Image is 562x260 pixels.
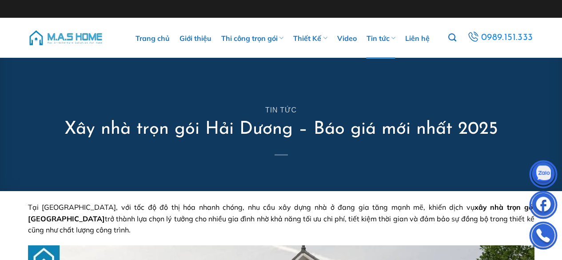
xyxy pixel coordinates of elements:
[530,193,557,219] img: Facebook
[530,162,557,188] img: Zalo
[265,106,297,114] a: Tin tức
[28,203,534,234] span: Tại [GEOGRAPHIC_DATA], với tốc độ đô thị hóa nhanh chóng, nhu cầu xây dựng nhà ở đang gia tăng mạ...
[28,203,534,223] strong: xây nhà trọn gói [GEOGRAPHIC_DATA]
[64,118,498,141] h1: Xây nhà trọn gói Hải Dương – Báo giá mới nhất 2025
[221,18,283,59] a: Thi công trọn gói
[337,18,357,59] a: Video
[530,224,557,250] img: Phone
[367,18,395,59] a: Tin tức
[405,18,430,59] a: Liên hệ
[481,30,533,45] span: 0989.151.333
[179,18,211,59] a: Giới thiệu
[28,24,104,51] img: M.A.S HOME – Tổng Thầu Thiết Kế Và Xây Nhà Trọn Gói
[136,18,170,59] a: Trang chủ
[293,18,327,59] a: Thiết Kế
[466,30,534,46] a: 0989.151.333
[448,28,456,47] a: Tìm kiếm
